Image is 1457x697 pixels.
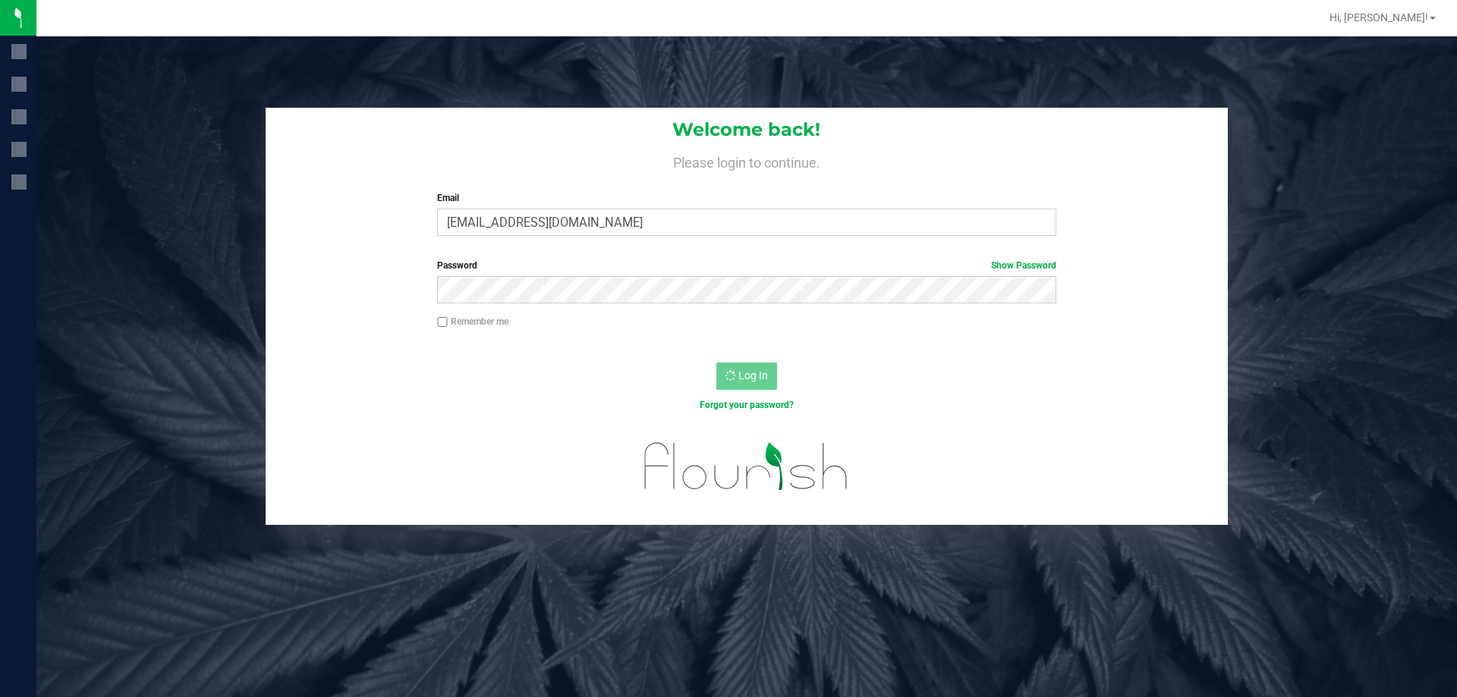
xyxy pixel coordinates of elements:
[437,317,448,328] input: Remember me
[626,428,867,505] img: flourish_logo.svg
[700,400,794,410] a: Forgot your password?
[266,120,1228,140] h1: Welcome back!
[437,315,508,328] label: Remember me
[991,260,1056,271] a: Show Password
[738,369,768,381] span: Log In
[266,152,1228,170] h4: Please login to continue.
[437,260,477,271] span: Password
[437,191,1056,205] label: Email
[716,363,777,390] button: Log In
[1330,11,1428,24] span: Hi, [PERSON_NAME]!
